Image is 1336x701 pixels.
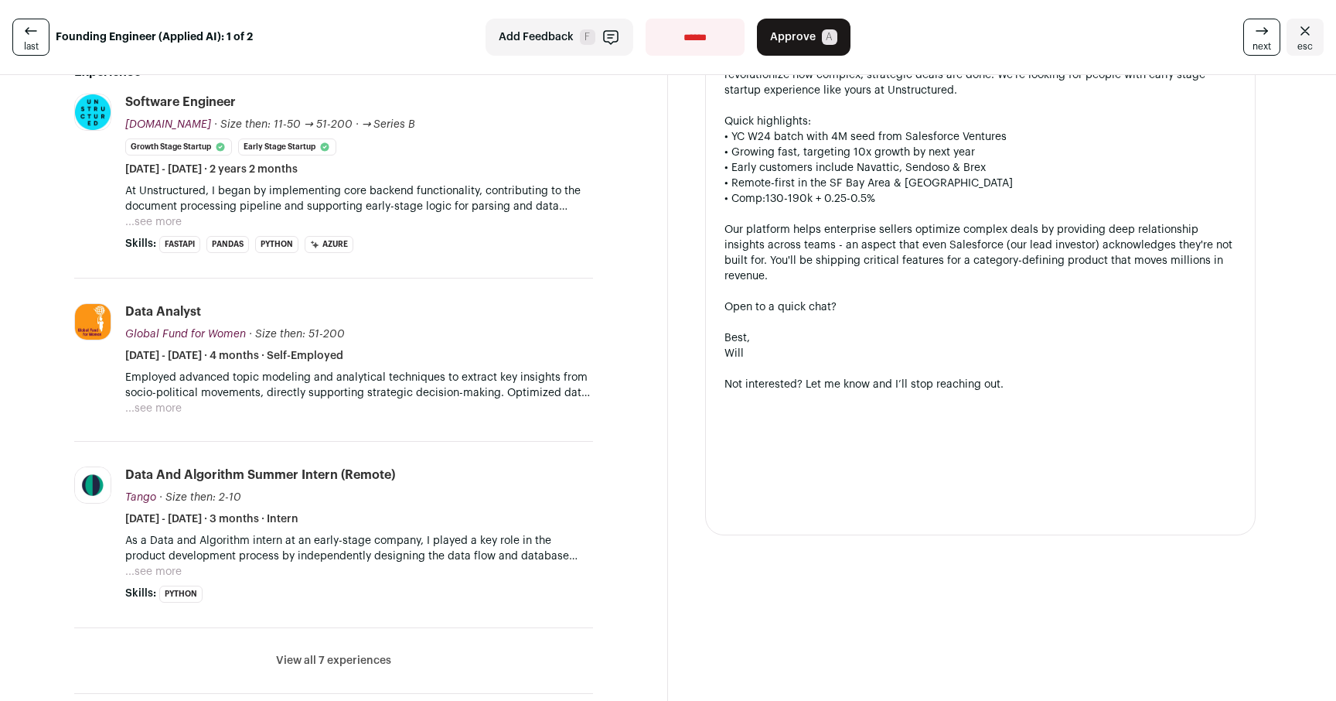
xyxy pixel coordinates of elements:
li: Python [159,586,203,603]
p: As a Data and Algorithm intern at an early-stage company, I played a key role in the product deve... [125,533,593,564]
div: Data Analyst [125,303,201,320]
span: • Remote-first in the SF Bay Area & [GEOGRAPHIC_DATA] [724,178,1013,189]
div: Our platform helps enterprise sellers optimize complex deals by providing deep relationship insig... [724,222,1236,284]
div: Open to a quick chat? [724,299,1236,315]
span: esc [1297,40,1313,53]
span: [DATE] - [DATE] · 3 months · Intern [125,511,298,527]
span: · Size then: 11-50 → 51-200 [214,119,353,130]
div: • YC W24 batch with 4M seed from Salesforce Ventures [724,129,1236,145]
span: · [356,117,359,132]
span: · Size then: 51-200 [249,329,345,340]
div: Data and Algorithm Summer Intern (Remote) [125,467,395,484]
span: → Series B [362,119,416,130]
li: Azure [305,236,353,253]
a: Close [1287,19,1324,56]
img: ce90dbf90f3d8ee8468a8e6b8a39ba3c56bf1d48e3ca646dd69d1971082b950f [75,467,111,503]
div: • Early customers include Navattic, Sendoso & Brex [724,160,1236,176]
button: ...see more [125,214,182,230]
button: ...see more [125,401,182,416]
button: View all 7 experiences [276,653,391,669]
li: Growth Stage Startup [125,138,232,156]
button: Approve A [757,19,850,56]
span: • Comp: [724,193,765,204]
span: next [1252,40,1271,53]
span: F [580,29,595,45]
span: Tango [125,492,156,503]
div: Quick highlights: [724,114,1236,129]
div: Software Engineer [125,94,236,111]
span: last [24,40,39,53]
li: Early Stage Startup [238,138,336,156]
li: Python [255,236,298,253]
strong: Founding Engineer (Applied AI): 1 of 2 [56,29,253,45]
div: Will [724,346,1236,361]
span: [DATE] - [DATE] · 2 years 2 months [125,162,298,177]
button: ...see more [125,564,182,580]
li: FastAPI [159,236,200,253]
span: [DOMAIN_NAME] [125,119,211,130]
li: Pandas [206,236,249,253]
a: next [1243,19,1280,56]
div: Not interested? Let me know and I’ll stop reaching out. [724,377,1236,392]
span: A [822,29,837,45]
span: Skills: [125,586,156,601]
div: • Growing fast, targeting 10x growth by next year [724,145,1236,160]
span: [DATE] - [DATE] · 4 months · Self-Employed [125,348,343,364]
img: a279d842a8140109971ca55d568663b0cf860f15e36a7b3ad6dcac30daea5b81.jpg [75,94,111,130]
span: Approve [770,29,816,45]
p: At Unstructured, I began by implementing core backend functionality, contributing to the document... [125,183,593,214]
img: 79a09df254dfcc51eb139d8430707ff58157a14eec3af72ab04be45149317ceb.jpg [75,304,111,340]
a: last [12,19,49,56]
div: Best, [724,330,1236,346]
span: Global Fund for Women [125,329,246,340]
span: · Size then: 2-10 [159,492,241,503]
span: Skills: [125,236,156,251]
span: Add Feedback [499,29,574,45]
button: Add Feedback F [486,19,633,56]
p: Employed advanced topic modeling and analytical techniques to extract key insights from socio-pol... [125,370,593,401]
div: 130-190k + 0.25-0.5% [724,191,1236,207]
